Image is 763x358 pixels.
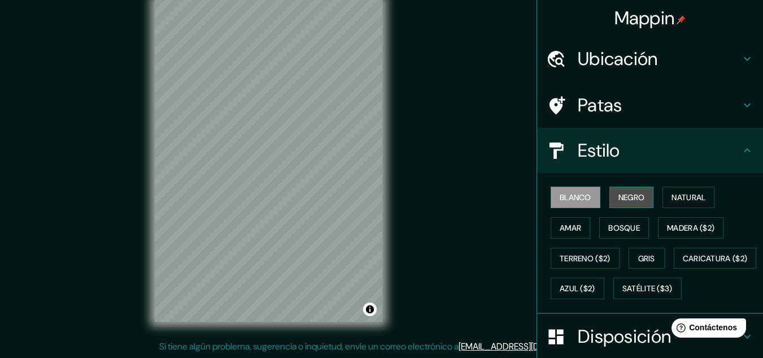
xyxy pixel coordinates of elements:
font: Estilo [578,139,620,162]
div: Ubicación [537,36,763,81]
font: Amar [560,223,581,233]
button: Bosque [599,217,649,239]
img: pin-icon.png [677,15,686,24]
button: Natural [662,187,714,208]
font: Gris [638,253,655,264]
font: Caricatura ($2) [683,253,748,264]
button: Caricatura ($2) [674,248,757,269]
font: Azul ($2) [560,284,595,294]
iframe: Lanzador de widgets de ayuda [662,314,751,346]
font: Madera ($2) [667,223,714,233]
div: Patas [537,83,763,128]
button: Satélite ($3) [613,278,682,299]
font: Disposición [578,325,671,348]
button: Amar [551,217,590,239]
font: Ubicación [578,47,658,71]
button: Gris [629,248,665,269]
font: Blanco [560,192,591,202]
font: Si tiene algún problema, sugerencia o inquietud, envíe un correo electrónico a [159,340,459,352]
font: Mappin [614,6,675,30]
font: Natural [672,192,705,202]
button: Azul ($2) [551,278,604,299]
font: Negro [618,192,645,202]
button: Negro [609,187,654,208]
font: Bosque [608,223,640,233]
font: Satélite ($3) [622,284,673,294]
button: Terreno ($2) [551,248,620,269]
button: Activar o desactivar atribución [363,303,377,316]
a: [EMAIL_ADDRESS][DOMAIN_NAME] [459,340,598,352]
button: Madera ($2) [658,217,723,239]
font: Patas [578,93,622,117]
button: Blanco [551,187,600,208]
font: Terreno ($2) [560,253,611,264]
div: Estilo [537,128,763,173]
